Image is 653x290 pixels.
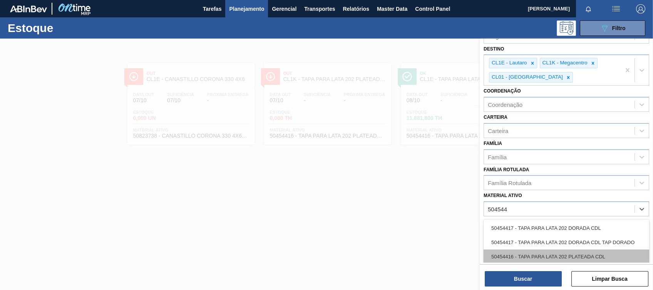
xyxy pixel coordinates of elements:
[488,180,531,186] div: Família Rotulada
[484,88,521,94] label: Coordenação
[484,235,649,250] div: 50454417 - TAPA PARA LATA 202 DORADA CDL TAP DORADO
[304,4,335,13] span: Transportes
[484,141,502,146] label: Família
[557,20,576,36] div: Pogramando: nenhum usuário selecionado
[203,4,222,13] span: Tarefas
[636,4,645,13] img: Logout
[580,20,645,36] button: Filtro
[415,4,450,13] span: Control Panel
[377,4,407,13] span: Master Data
[540,58,589,68] div: CL1K - Megacentro
[489,72,564,82] div: CL01 - [GEOGRAPHIC_DATA]
[611,4,621,13] img: userActions
[488,127,508,134] div: Carteira
[484,250,649,264] div: 50454416 - TAPA PARA LATA 202 PLATEADA CDL
[488,101,522,108] div: Coordenação
[229,4,264,13] span: Planejamento
[484,167,529,172] label: Família Rotulada
[484,221,649,235] div: 50454417 - TAPA PARA LATA 202 DORADA CDL
[8,24,121,32] h1: Estoque
[612,25,626,31] span: Filtro
[484,193,522,198] label: Material ativo
[488,153,507,160] div: Família
[343,4,369,13] span: Relatórios
[489,58,528,68] div: CL1E - Lautaro
[576,3,601,14] button: Notificações
[272,4,296,13] span: Gerencial
[484,46,504,52] label: Destino
[10,5,47,12] img: TNhmsLtSVTkK8tSr43FrP2fwEKptu5GPRR3wAAAABJRU5ErkJggg==
[484,115,507,120] label: Carteira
